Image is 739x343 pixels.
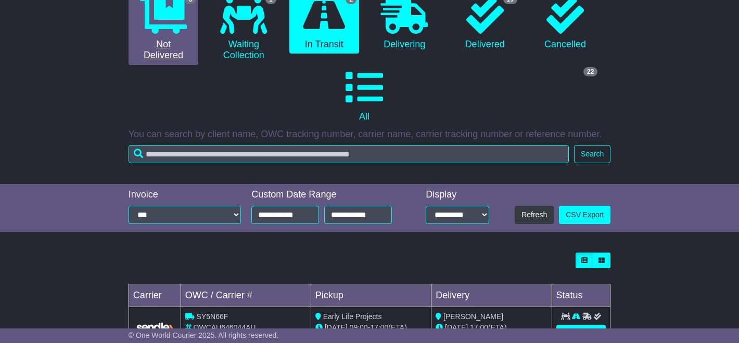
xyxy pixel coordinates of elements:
a: 22 All [129,65,601,126]
div: Display [426,189,489,201]
span: Early Life Projects [323,312,382,321]
span: 17:00 [370,323,388,332]
div: (ETA) [436,322,547,333]
a: CSV Export [559,206,610,224]
button: Search [574,145,610,163]
td: Delivery [431,284,552,307]
td: Pickup [311,284,431,307]
span: SY5N66F [197,312,228,321]
p: You can search by client name, OWC tracking number, carrier name, carrier tracking number or refe... [129,129,611,140]
button: Refresh [515,206,554,224]
span: OWCAU646044AU [194,323,256,332]
span: [PERSON_NAME] [443,312,503,321]
td: Status [552,284,610,307]
span: [DATE] [325,323,348,332]
span: 09:00 [350,323,368,332]
a: View Order [556,325,606,343]
div: Invoice [129,189,241,201]
div: Custom Date Range [251,189,405,201]
span: © One World Courier 2025. All rights reserved. [129,331,279,339]
img: GetCarrierServiceLogo [135,322,174,333]
td: Carrier [129,284,181,307]
span: [DATE] [445,323,468,332]
td: OWC / Carrier # [181,284,311,307]
div: - (ETA) [315,322,427,333]
span: 22 [583,67,597,76]
span: 17:00 [470,323,488,332]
